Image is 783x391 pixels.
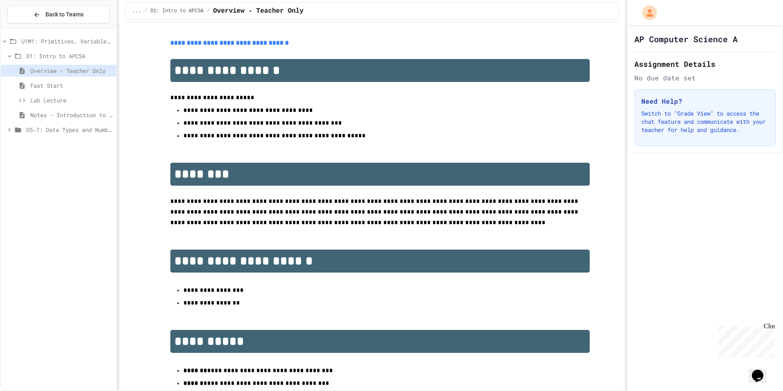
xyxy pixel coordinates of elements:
h3: Need Help? [641,96,769,106]
iframe: chat widget [749,358,775,383]
span: U1M1: Primitives, Variables, Basic I/O [21,37,113,45]
div: No due date set [634,73,776,83]
div: My Account [634,3,659,22]
span: Lab Lecture [30,96,113,105]
h1: AP Computer Science A [634,33,738,45]
span: Back to Teams [45,10,84,19]
span: ... [132,8,141,14]
span: D1: Intro to APCSA [150,8,204,14]
iframe: chat widget [715,323,775,357]
span: / [144,8,147,14]
span: Fast Start [30,81,113,90]
div: Chat with us now!Close [3,3,57,52]
span: Overview - Teacher Only [213,6,303,16]
span: / [207,8,210,14]
h2: Assignment Details [634,58,776,70]
span: D5-7: Data Types and Number Calculations [26,125,113,134]
span: Notes - Introduction to Java Programming [30,111,113,119]
button: Back to Teams [7,6,110,23]
span: Overview - Teacher Only [30,66,113,75]
span: D1: Intro to APCSA [26,52,113,60]
p: Switch to "Grade View" to access the chat feature and communicate with your teacher for help and ... [641,109,769,134]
